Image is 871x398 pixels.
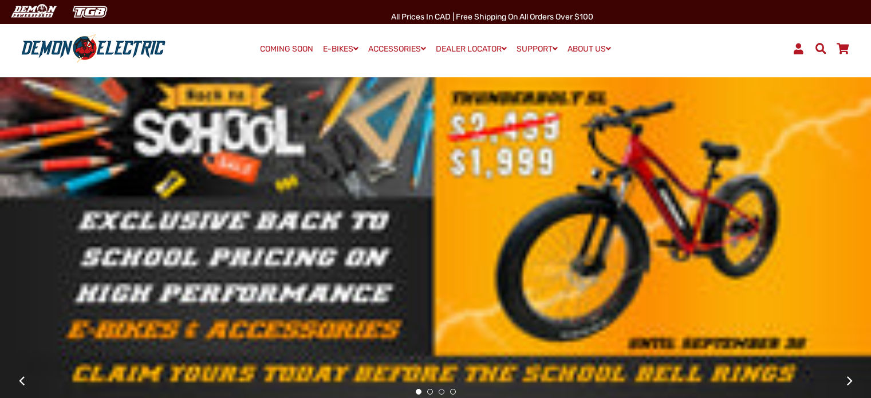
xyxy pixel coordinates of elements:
a: E-BIKES [319,41,362,57]
span: All Prices in CAD | Free shipping on all orders over $100 [391,12,593,22]
img: Demon Electric [6,2,61,21]
a: ACCESSORIES [364,41,430,57]
a: DEALER LOCATOR [432,41,511,57]
button: 3 of 4 [439,389,444,395]
button: 4 of 4 [450,389,456,395]
img: TGB Canada [66,2,113,21]
img: Demon Electric logo [17,34,170,64]
button: 2 of 4 [427,389,433,395]
a: COMING SOON [256,41,317,57]
a: ABOUT US [563,41,615,57]
button: 1 of 4 [416,389,421,395]
a: SUPPORT [513,41,562,57]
